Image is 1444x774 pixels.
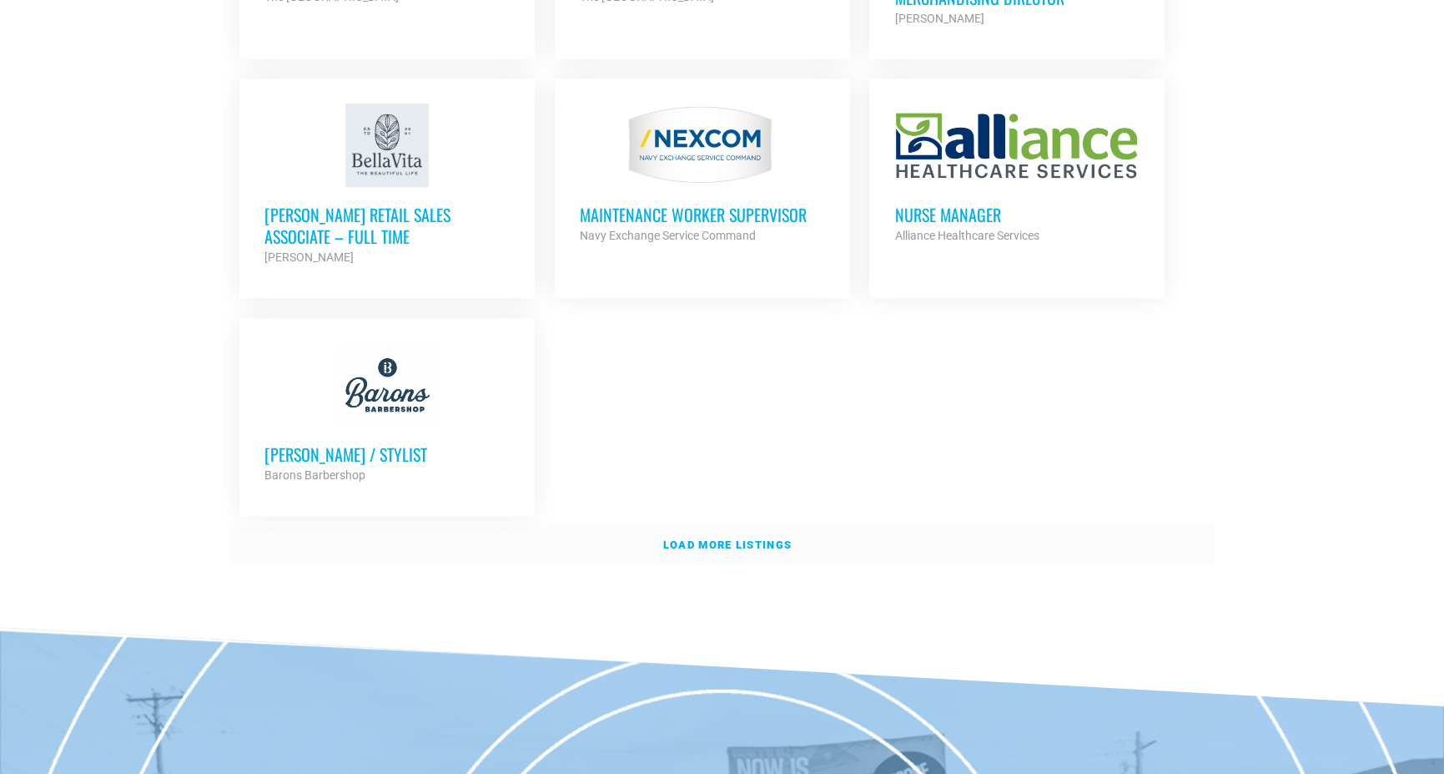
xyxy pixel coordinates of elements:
strong: Load more listings [663,539,792,551]
strong: Navy Exchange Service Command [580,229,756,242]
h3: [PERSON_NAME] Retail Sales Associate – Full Time [264,204,510,247]
h3: [PERSON_NAME] / Stylist [264,443,510,465]
strong: [PERSON_NAME] [894,12,984,25]
a: Nurse Manager Alliance Healthcare Services [869,78,1165,271]
strong: Alliance Healthcare Services [894,229,1039,242]
h3: Nurse Manager [894,204,1140,225]
strong: [PERSON_NAME] [264,250,354,264]
a: MAINTENANCE WORKER SUPERVISOR Navy Exchange Service Command [555,78,850,271]
a: [PERSON_NAME] Retail Sales Associate – Full Time [PERSON_NAME] [239,78,535,292]
a: Load more listings [230,526,1215,564]
strong: Barons Barbershop [264,468,365,482]
h3: MAINTENANCE WORKER SUPERVISOR [580,204,825,225]
a: [PERSON_NAME] / Stylist Barons Barbershop [239,318,535,510]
